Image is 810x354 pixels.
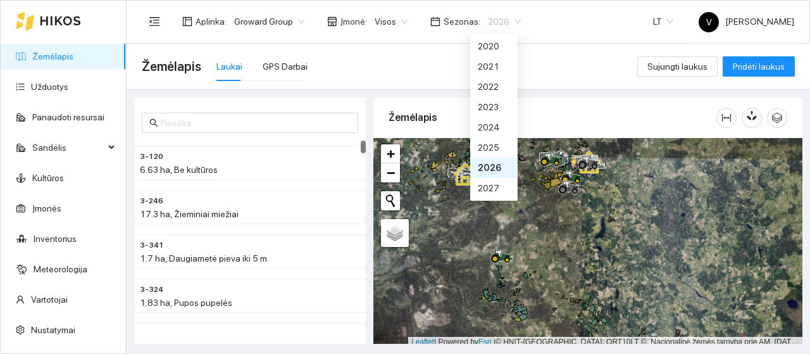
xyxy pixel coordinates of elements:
a: Inventorius [34,234,77,244]
div: 2027 [470,178,518,198]
div: 2023 [478,100,510,114]
span: Įmonė : [340,15,367,28]
span: 1.83 ha, Pupos pupelės [140,298,232,308]
span: Sujungti laukus [647,60,707,73]
span: [PERSON_NAME] [699,16,794,27]
span: Žemėlapis [142,56,201,77]
a: Panaudoti resursai [32,112,104,122]
span: 3-120 [140,151,163,163]
span: column-width [717,113,736,123]
div: 2022 [470,77,518,97]
span: | [494,338,495,346]
div: 2027 [478,181,510,195]
span: shop [327,16,337,27]
span: Aplinka : [196,15,227,28]
div: 2024 [478,120,510,134]
span: + [387,146,395,161]
span: 6.63 ha, Be kultūros [140,165,218,175]
a: Esri [478,338,492,346]
div: 2021 [478,60,510,73]
span: 3-246 [140,195,163,207]
a: Meteorologija [34,264,87,274]
div: 2020 [470,36,518,56]
a: Leaflet [411,338,434,346]
span: 2026 [488,12,521,31]
div: Laukai [216,60,242,73]
a: Nustatymai [31,325,75,335]
div: GPS Darbai [263,60,308,73]
span: Sandėlis [32,135,104,160]
div: 2026 [470,158,518,178]
span: search [149,118,158,127]
span: 3-341 [140,239,164,251]
button: Pridėti laukus [723,56,795,77]
a: Zoom in [381,144,400,163]
div: 2020 [478,39,510,53]
a: Kultūros [32,173,64,183]
a: Pridėti laukus [723,61,795,72]
span: V [706,12,712,32]
div: | Powered by © HNIT-[GEOGRAPHIC_DATA]; ORT10LT ©, Nacionalinė žemės tarnyba prie AM, [DATE]-[DATE] [408,337,802,348]
span: menu-fold [149,16,160,27]
div: 2022 [478,80,510,94]
span: 3-324 [140,284,163,296]
button: Sujungti laukus [637,56,718,77]
a: Įmonės [32,203,61,213]
a: Užduotys [31,82,68,92]
div: 2026 [478,161,510,175]
a: Zoom out [381,163,400,182]
span: 17.3 ha, Žieminiai miežiai [140,209,239,219]
span: 3-308 [140,328,164,340]
span: LT [653,12,673,31]
button: menu-fold [142,9,167,34]
span: layout [182,16,192,27]
span: calendar [430,16,440,27]
span: 1.7 ha, Daugiametė pieva iki 5 m. [140,253,269,263]
div: 2024 [470,117,518,137]
a: Layers [381,219,409,247]
div: 2023 [470,97,518,117]
span: Sezonas : [444,15,480,28]
button: column-width [716,108,737,128]
div: 2021 [470,56,518,77]
div: Žemėlapis [389,99,716,136]
div: 2025 [470,137,518,158]
span: Groward Group [234,12,304,31]
span: Visos [375,12,408,31]
input: Paieška [161,116,351,130]
a: Vartotojai [31,294,68,305]
a: Žemėlapis [32,51,73,61]
span: Pridėti laukus [733,60,785,73]
button: Initiate a new search [381,191,400,210]
a: Sujungti laukus [637,61,718,72]
div: 2025 [478,141,510,155]
span: − [387,165,395,180]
